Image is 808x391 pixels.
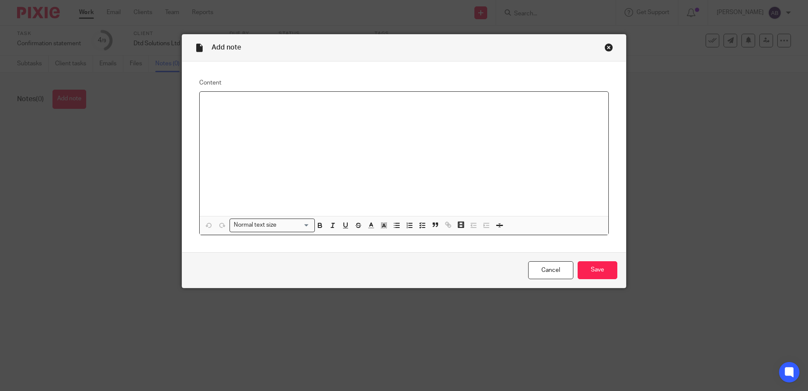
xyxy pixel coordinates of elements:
[528,261,573,280] a: Cancel
[578,261,617,280] input: Save
[230,219,315,232] div: Search for option
[199,79,609,87] label: Content
[279,221,310,230] input: Search for option
[212,44,241,51] span: Add note
[605,43,613,52] div: Close this dialog window
[232,221,278,230] span: Normal text size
